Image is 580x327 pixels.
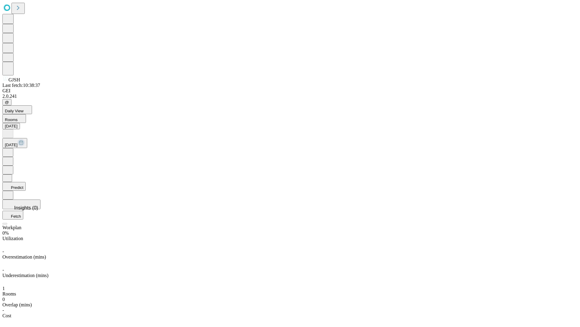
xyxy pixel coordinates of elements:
[2,94,578,99] div: 2.0.241
[2,114,26,123] button: Rooms
[2,249,4,254] span: -
[2,182,26,191] button: Predict
[2,302,32,307] span: Overlap (mins)
[2,286,5,291] span: 1
[2,99,11,105] button: @
[8,77,20,82] span: GJSH
[2,105,32,114] button: Daily View
[2,308,4,313] span: -
[2,230,9,236] span: 0%
[14,205,38,210] span: Insights (0)
[2,273,48,278] span: Underestimation (mins)
[2,267,4,272] span: -
[2,138,27,148] button: [DATE]
[5,117,18,122] span: Rooms
[2,254,46,259] span: Overestimation (mins)
[2,291,16,296] span: Rooms
[5,100,9,104] span: @
[2,225,21,230] span: Workplan
[2,236,23,241] span: Utilization
[2,123,20,129] button: [DATE]
[5,143,18,147] span: [DATE]
[2,297,5,302] span: 0
[2,88,578,94] div: GEI
[2,83,40,88] span: Last fetch: 10:38:37
[2,211,23,220] button: Fetch
[5,109,24,113] span: Daily View
[2,313,11,318] span: Cost
[2,200,40,209] button: Insights (0)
